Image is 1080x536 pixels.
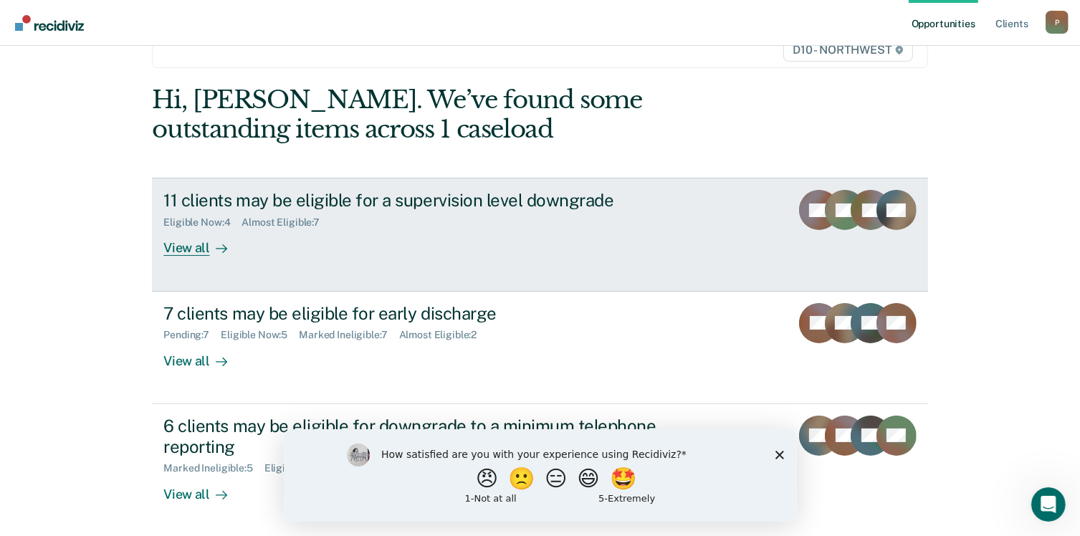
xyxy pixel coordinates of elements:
div: Hi, [PERSON_NAME]. We’ve found some outstanding items across 1 caseload [152,85,773,144]
div: Almost Eligible : 2 [399,329,489,341]
div: Almost Eligible : 7 [242,216,331,229]
div: 6 clients may be eligible for downgrade to a minimum telephone reporting [163,416,666,457]
img: Recidiviz [15,15,84,31]
span: D10 - NORTHWEST [783,39,912,62]
iframe: Intercom live chat [1031,487,1066,522]
a: 11 clients may be eligible for a supervision level downgradeEligible Now:4Almost Eligible:7View all [152,178,927,291]
button: Profile dropdown button [1046,11,1069,34]
div: Eligible Now : 4 [163,216,242,229]
div: View all [163,341,244,369]
iframe: Survey by Kim from Recidiviz [284,429,797,522]
div: 7 clients may be eligible for early discharge [163,303,666,324]
div: 11 clients may be eligible for a supervision level downgrade [163,190,666,211]
div: Marked Ineligible : 5 [163,462,264,474]
a: 7 clients may be eligible for early dischargePending:7Eligible Now:5Marked Ineligible:7Almost Eli... [152,292,927,404]
div: View all [163,474,244,502]
div: Eligible Now : 5 [221,329,299,341]
div: Eligible Now : 4 [264,462,343,474]
div: View all [163,229,244,257]
div: P [1046,11,1069,34]
div: Pending : 7 [163,329,221,341]
div: Marked Ineligible : 7 [299,329,398,341]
